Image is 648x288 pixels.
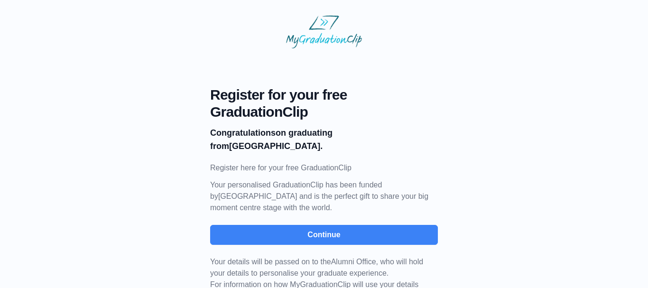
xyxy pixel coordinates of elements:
[210,128,276,138] b: Congratulations
[210,258,423,277] span: Your details will be passed on to the , who will hold your details to personalise your graduate e...
[286,15,362,48] img: MyGraduationClip
[210,162,438,174] p: Register here for your free GraduationClip
[331,258,376,266] span: Alumni Office
[210,225,438,245] button: Continue
[210,103,438,121] span: GraduationClip
[210,86,438,103] span: Register for your free
[210,126,438,153] p: on graduating from [GEOGRAPHIC_DATA].
[210,179,438,214] p: Your personalised GraduationClip has been funded by [GEOGRAPHIC_DATA] and is the perfect gift to ...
